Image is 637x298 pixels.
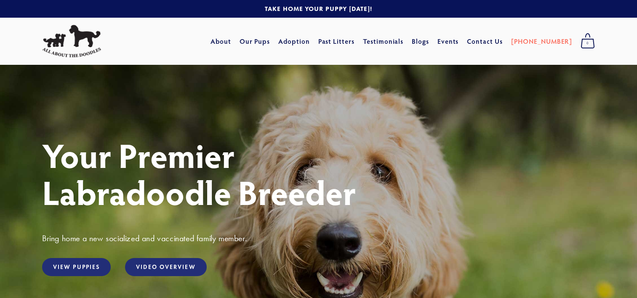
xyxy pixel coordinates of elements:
[125,258,206,276] a: Video Overview
[363,34,404,49] a: Testimonials
[412,34,429,49] a: Blogs
[278,34,310,49] a: Adoption
[576,31,599,52] a: 0 items in cart
[511,34,572,49] a: [PHONE_NUMBER]
[42,25,101,58] img: All About The Doodles
[581,38,595,49] span: 0
[437,34,459,49] a: Events
[467,34,503,49] a: Contact Us
[211,34,231,49] a: About
[240,34,270,49] a: Our Pups
[42,233,595,244] h3: Bring home a new socialized and vaccinated family member.
[318,37,355,45] a: Past Litters
[42,136,595,210] h1: Your Premier Labradoodle Breeder
[42,258,111,276] a: View Puppies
